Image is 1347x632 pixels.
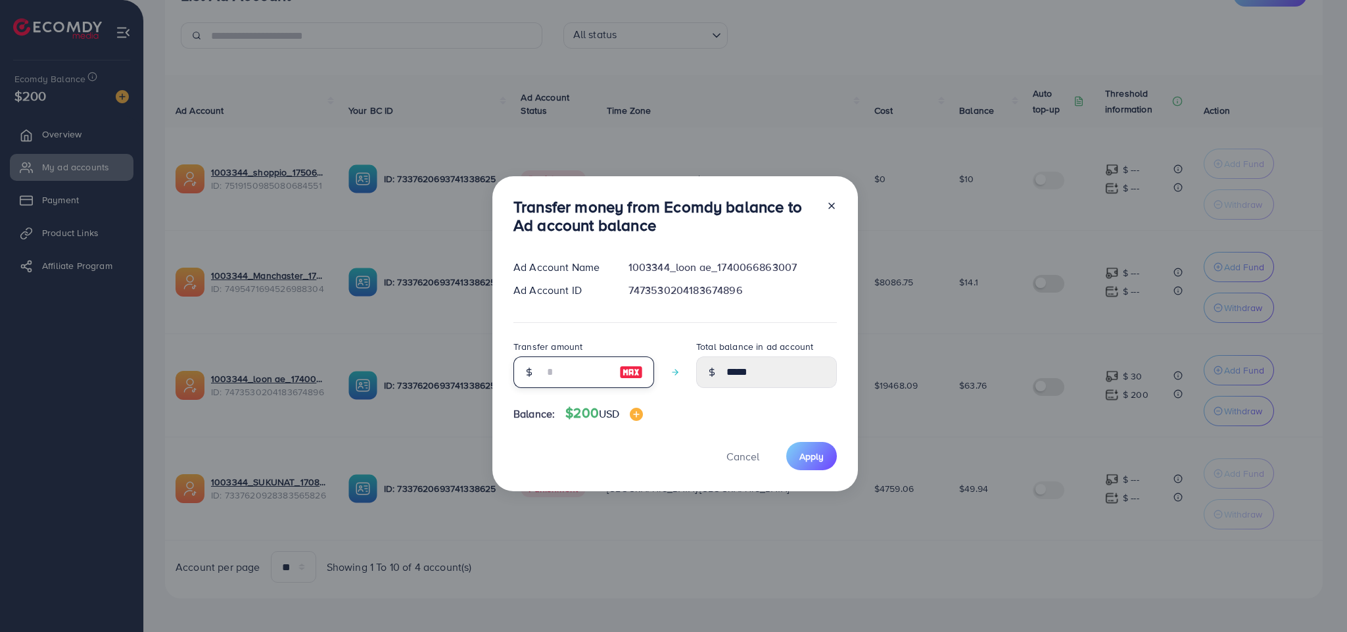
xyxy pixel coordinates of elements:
[618,283,847,298] div: 7473530204183674896
[565,405,643,422] h4: $200
[696,340,813,353] label: Total balance in ad account
[726,449,759,464] span: Cancel
[618,260,847,275] div: 1003344_loon ae_1740066863007
[630,408,643,421] img: image
[786,442,837,470] button: Apply
[513,406,555,422] span: Balance:
[619,364,643,380] img: image
[1291,573,1337,622] iframe: Chat
[503,260,618,275] div: Ad Account Name
[503,283,618,298] div: Ad Account ID
[513,197,816,235] h3: Transfer money from Ecomdy balance to Ad account balance
[513,340,582,353] label: Transfer amount
[710,442,776,470] button: Cancel
[799,450,824,463] span: Apply
[599,406,619,421] span: USD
